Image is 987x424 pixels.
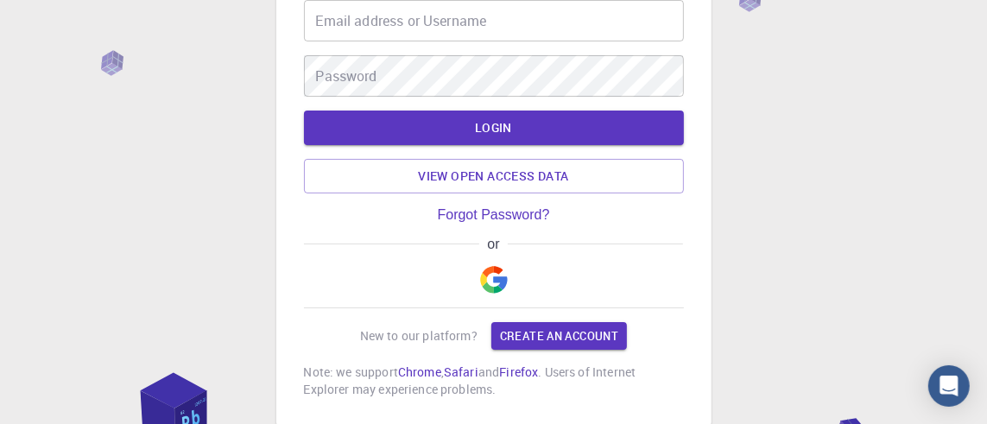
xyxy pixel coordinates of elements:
a: Create an account [491,322,627,350]
span: or [479,237,508,252]
a: Forgot Password? [438,207,550,223]
a: Safari [444,364,478,380]
button: LOGIN [304,111,684,145]
a: Chrome [398,364,441,380]
p: Note: we support , and . Users of Internet Explorer may experience problems. [304,364,684,398]
div: Open Intercom Messenger [928,365,970,407]
a: View open access data [304,159,684,193]
a: Firefox [499,364,538,380]
img: Google [480,266,508,294]
p: New to our platform? [360,327,478,345]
